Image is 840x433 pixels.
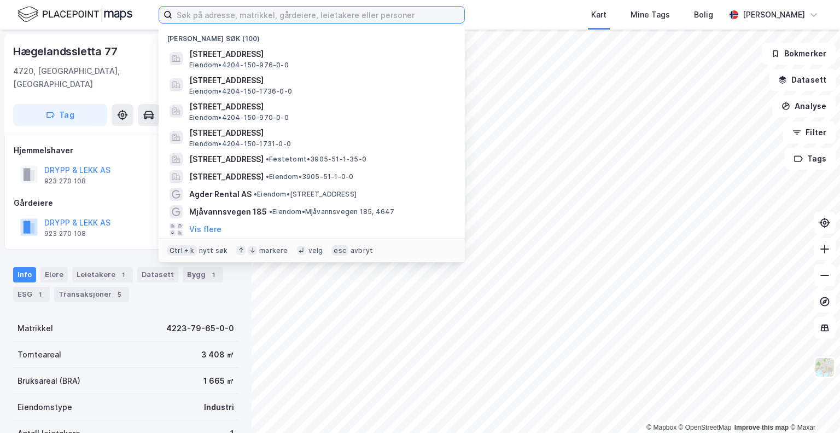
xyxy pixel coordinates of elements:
div: 3 408 ㎡ [201,348,234,361]
button: Analyse [772,95,836,117]
div: Hægelandssletta 77 [13,43,119,60]
div: nytt søk [199,246,228,255]
div: 4720, [GEOGRAPHIC_DATA], [GEOGRAPHIC_DATA] [13,65,182,91]
div: [PERSON_NAME] [743,8,805,21]
div: 1 [118,269,129,280]
div: Bygg [183,267,223,282]
span: Mjåvannsvegen 185 [189,205,267,218]
div: Datasett [137,267,178,282]
div: Hjemmelshaver [14,144,238,157]
div: avbryt [351,246,373,255]
span: Eiendom • Mjåvannsvegen 185, 4647 [269,207,394,216]
span: Eiendom • 4204-150-1736-0-0 [189,87,292,96]
div: esc [331,245,348,256]
span: [STREET_ADDRESS] [189,126,452,140]
span: Festetomt • 3905-51-1-35-0 [266,155,366,164]
div: 1 [34,289,45,300]
span: Eiendom • 4204-150-970-0-0 [189,113,289,122]
span: [STREET_ADDRESS] [189,153,264,166]
span: • [266,155,269,163]
div: Kontrollprogram for chat [785,380,840,433]
img: logo.f888ab2527a4732fd821a326f86c7f29.svg [17,5,132,24]
div: Bolig [694,8,713,21]
a: Mapbox [646,424,676,431]
div: Kart [591,8,606,21]
span: • [254,190,257,198]
span: Eiendom • 4204-150-1731-0-0 [189,140,291,148]
button: Filter [783,122,836,143]
div: 923 270 108 [44,177,86,186]
div: 1 665 ㎡ [203,374,234,388]
div: Ctrl + k [167,245,197,256]
input: Søk på adresse, matrikkel, gårdeiere, leietakere eller personer [172,7,464,23]
button: Tag [13,104,107,126]
div: velg [308,246,323,255]
div: 4223-79-65-0-0 [166,322,234,335]
div: Eiere [40,267,68,282]
span: • [269,207,272,216]
img: Z [814,357,835,378]
span: • [266,172,269,181]
button: Datasett [769,69,836,91]
div: Leietakere [72,267,133,282]
div: Bruksareal (BRA) [17,374,80,388]
div: Transaksjoner [54,287,129,302]
div: Industri [204,401,234,414]
div: markere [259,246,288,255]
button: Tags [785,148,836,170]
button: Vis flere [189,223,221,236]
span: [STREET_ADDRESS] [189,74,452,87]
div: 5 [114,289,125,300]
span: [STREET_ADDRESS] [189,48,452,61]
div: ESG [13,287,50,302]
div: Matrikkel [17,322,53,335]
div: Info [13,267,36,282]
span: Eiendom • 3905-51-1-0-0 [266,172,353,181]
button: Bokmerker [762,43,836,65]
span: [STREET_ADDRESS] [189,170,264,183]
iframe: Chat Widget [785,380,840,433]
div: Eiendomstype [17,401,72,414]
div: Tomteareal [17,348,61,361]
div: [PERSON_NAME] søk (100) [159,26,465,45]
div: Mine Tags [631,8,670,21]
div: 923 270 108 [44,229,86,238]
a: Improve this map [734,424,789,431]
span: Eiendom • [STREET_ADDRESS] [254,190,357,199]
span: Agder Rental AS [189,188,252,201]
span: Eiendom • 4204-150-976-0-0 [189,61,289,70]
span: [STREET_ADDRESS] [189,100,452,113]
a: OpenStreetMap [679,424,732,431]
div: 1 [208,269,219,280]
div: Gårdeiere [14,197,238,210]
